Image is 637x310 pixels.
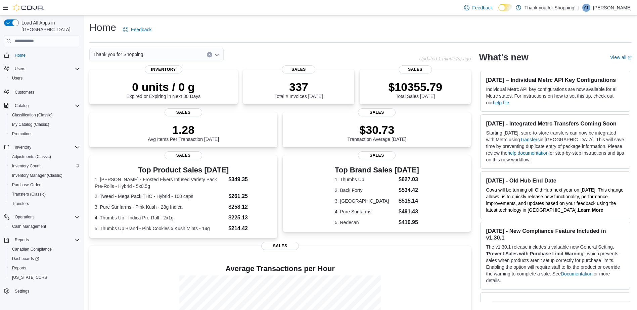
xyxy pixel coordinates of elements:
a: Feedback [120,23,154,36]
button: Inventory [12,143,34,151]
dd: $349.35 [228,175,272,184]
dd: $258.12 [228,203,272,211]
button: Operations [1,212,83,222]
span: Adjustments (Classic) [12,154,51,159]
span: Sales [358,151,396,159]
span: Dashboards [12,256,39,261]
button: Catalog [12,102,31,110]
a: Purchase Orders [9,181,45,189]
span: Inventory [15,145,31,150]
span: Catalog [15,103,29,108]
a: Cash Management [9,222,49,230]
dd: $515.14 [399,197,419,205]
dt: 1. Thumbs Up [335,176,396,183]
p: Individual Metrc API key configurations are now available for all Metrc states. For instructions ... [486,86,625,106]
dt: 3. [GEOGRAPHIC_DATA] [335,198,396,204]
button: Inventory [1,143,83,152]
a: help documentation [507,150,548,156]
span: Inventory Count [12,163,41,169]
button: Users [1,64,83,73]
span: Transfers [12,201,29,206]
dt: 2. Back Forty [335,187,396,194]
a: Learn More [578,207,603,213]
h2: What's new [479,52,528,63]
span: Sales [165,108,202,116]
button: Promotions [7,129,83,139]
span: Purchase Orders [9,181,80,189]
a: Settings [12,287,32,295]
dd: $491.43 [399,208,419,216]
a: Users [9,74,25,82]
span: Cash Management [9,222,80,230]
strong: Prevent Sales with Purchase Limit Warning [487,251,583,256]
h3: [DATE] – Individual Metrc API Key Configurations [486,76,625,83]
span: Inventory Manager (Classic) [9,171,80,179]
button: Inventory Manager (Classic) [7,171,83,180]
button: Reports [7,263,83,273]
span: Reports [9,264,80,272]
a: View allExternal link [610,55,632,60]
span: Catalog [12,102,80,110]
span: Transfers (Classic) [12,192,46,197]
div: Avg Items Per Transaction [DATE] [148,123,219,142]
button: Operations [12,213,37,221]
span: Transfers [9,200,80,208]
p: 337 [274,80,323,94]
dd: $225.13 [228,214,272,222]
button: Transfers [7,199,83,208]
button: Canadian Compliance [7,245,83,254]
a: Dashboards [9,255,42,263]
a: Adjustments (Classic) [9,153,54,161]
dt: 3. Pure Sunfarms - Pink Kush - 28g Indica [95,204,226,210]
span: Home [12,51,80,59]
div: Transaction Average [DATE] [348,123,407,142]
a: Transfers [9,200,32,208]
button: Reports [1,235,83,245]
span: AT [584,4,589,12]
p: Updated 1 minute(s) ago [419,56,471,61]
div: Expired or Expiring in Next 30 Days [126,80,200,99]
span: Users [9,74,80,82]
dt: 2. Tweed - Mega Pack THC - Hybrid - 100 caps [95,193,226,200]
a: Inventory Count [9,162,43,170]
span: Home [15,53,26,58]
button: Users [7,73,83,83]
span: Washington CCRS [9,273,80,281]
span: Classification (Classic) [12,112,53,118]
a: My Catalog (Classic) [9,120,52,128]
span: Inventory Count [9,162,80,170]
button: Reports [12,236,32,244]
a: Classification (Classic) [9,111,55,119]
span: Transfers (Classic) [9,190,80,198]
button: Home [1,50,83,60]
h3: [DATE] - New Compliance Feature Included in v1.30.1 [486,227,625,241]
span: Load All Apps in [GEOGRAPHIC_DATA] [19,19,80,33]
svg: External link [628,56,632,60]
a: Canadian Compliance [9,245,54,253]
span: Users [12,65,80,73]
button: Adjustments (Classic) [7,152,83,161]
dt: 5. Thumbs Up Brand - Pink Cookies x Kush Mints - 14g [95,225,226,232]
div: Total # Invoices [DATE] [274,80,323,99]
dt: 4. Thumbs Up - Indica Pre-Roll - 2x1g [95,214,226,221]
span: Operations [15,214,35,220]
button: Open list of options [214,52,220,57]
button: Settings [1,286,83,296]
button: Customers [1,87,83,97]
dd: $627.03 [399,175,419,184]
span: Sales [358,108,396,116]
button: Users [12,65,28,73]
p: Starting [DATE], store-to-store transfers can now be integrated with Metrc using in [GEOGRAPHIC_D... [486,130,625,163]
p: Thank you for Shopping! [525,4,576,12]
img: Cova [13,4,44,11]
span: Thank you for Shopping! [93,50,145,58]
dd: $410.95 [399,218,419,226]
span: Purchase Orders [12,182,43,188]
a: Customers [12,88,37,96]
button: Clear input [207,52,212,57]
dt: 4. Pure Sunfarms [335,208,396,215]
p: $10355.79 [388,80,442,94]
p: The v1.30.1 release includes a valuable new General Setting, ' ', which prevents sales when produ... [486,244,625,284]
span: Classification (Classic) [9,111,80,119]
